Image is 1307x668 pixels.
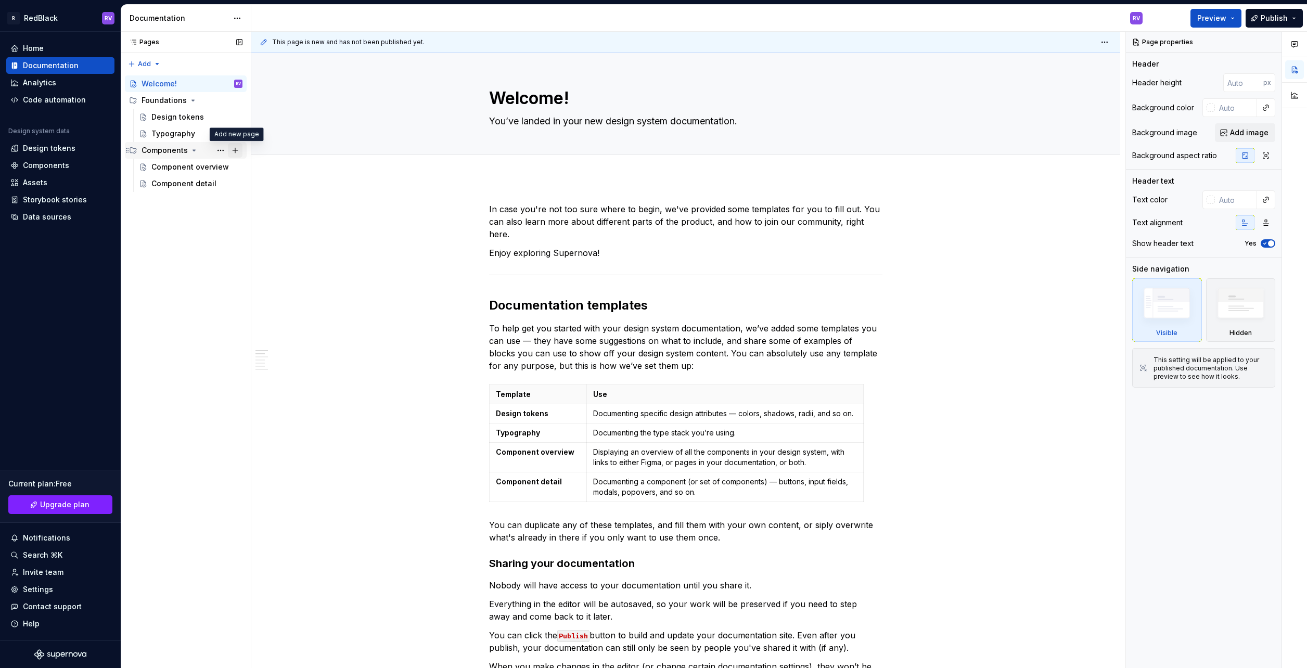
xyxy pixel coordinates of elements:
[236,79,241,89] div: RV
[135,109,247,125] a: Design tokens
[1156,329,1177,337] div: Visible
[593,408,856,419] p: Documenting specific design attributes — colors, shadows, radii, and so on.
[489,556,882,571] h3: Sharing your documentation
[23,78,56,88] div: Analytics
[6,40,114,57] a: Home
[125,75,247,92] a: Welcome!RV
[6,581,114,598] a: Settings
[1223,73,1263,92] input: Auto
[23,212,71,222] div: Data sources
[135,159,247,175] a: Component overview
[23,43,44,54] div: Home
[1215,98,1257,117] input: Auto
[142,95,187,106] div: Foundations
[6,174,114,191] a: Assets
[1132,195,1168,205] div: Text color
[489,629,882,654] p: You can click the button to build and update your documentation site. Even after you publish, you...
[210,127,264,141] div: Add new page
[6,140,114,157] a: Design tokens
[1245,239,1257,248] label: Yes
[1132,59,1159,69] div: Header
[1230,127,1268,138] span: Add image
[6,57,114,74] a: Documentation
[125,75,247,192] div: Page tree
[496,447,574,456] strong: Component overview
[23,143,75,153] div: Design tokens
[496,428,540,437] strong: Typography
[23,177,47,188] div: Assets
[138,60,151,68] span: Add
[557,630,590,642] code: Publish
[496,477,562,486] strong: Component detail
[1132,176,1174,186] div: Header text
[1206,278,1276,342] div: Hidden
[23,195,87,205] div: Storybook stories
[1132,278,1202,342] div: Visible
[1132,102,1194,113] div: Background color
[6,191,114,208] a: Storybook stories
[40,499,89,510] span: Upgrade plan
[151,112,204,122] div: Design tokens
[272,38,425,46] span: This page is new and has not been published yet.
[1190,9,1241,28] button: Preview
[593,428,856,438] p: Documenting the type stack you’re using.
[125,92,247,109] div: Foundations
[125,142,247,159] div: Components
[1132,78,1182,88] div: Header height
[487,113,880,130] textarea: You’ve landed in your new design system documentation.
[23,95,86,105] div: Code automation
[23,601,82,612] div: Contact support
[487,86,880,111] textarea: Welcome!
[2,7,119,29] button: RRedBlackRV
[1132,264,1189,274] div: Side navigation
[6,615,114,632] button: Help
[489,203,882,240] p: In case you're not too sure where to begin, we've provided some templates for you to fill out. Yo...
[151,162,229,172] div: Component overview
[24,13,58,23] div: RedBlack
[489,579,882,592] p: Nobody will have access to your documentation until you share it.
[1263,79,1271,87] p: px
[593,477,856,497] p: Documenting a component (or set of components) — buttons, input fields, modals, popovers, and so on.
[1215,190,1257,209] input: Auto
[135,125,247,142] a: Typography
[151,178,216,189] div: Component detail
[1261,13,1288,23] span: Publish
[125,57,164,71] button: Add
[151,129,195,139] div: Typography
[23,567,63,577] div: Invite team
[8,495,112,514] a: Upgrade plan
[496,409,548,418] strong: Design tokens
[34,649,86,660] svg: Supernova Logo
[489,598,882,623] p: Everything in the editor will be autosaved, so your work will be preserved if you need to step aw...
[6,530,114,546] button: Notifications
[142,145,188,156] div: Components
[489,297,882,314] h2: Documentation templates
[125,38,159,46] div: Pages
[105,14,112,22] div: RV
[6,157,114,174] a: Components
[7,12,20,24] div: R
[8,479,112,489] div: Current plan : Free
[1132,238,1194,249] div: Show header text
[23,160,69,171] div: Components
[23,533,70,543] div: Notifications
[8,127,70,135] div: Design system data
[135,175,247,192] a: Component detail
[489,322,882,372] p: To help get you started with your design system documentation, we’ve added some templates you can...
[142,79,177,89] div: Welcome!
[593,389,856,400] p: Use
[6,92,114,108] a: Code automation
[6,564,114,581] a: Invite team
[1229,329,1252,337] div: Hidden
[489,519,882,544] p: You can duplicate any of these templates, and fill them with your own content, or siply overwrite...
[1215,123,1275,142] button: Add image
[1154,356,1268,381] div: This setting will be applied to your published documentation. Use preview to see how it looks.
[593,447,856,468] p: Displaying an overview of all the components in your design system, with links to either Figma, o...
[6,209,114,225] a: Data sources
[1132,127,1197,138] div: Background image
[489,247,882,259] p: Enjoy exploring Supernova!
[23,550,62,560] div: Search ⌘K
[23,584,53,595] div: Settings
[6,547,114,563] button: Search ⌘K
[496,389,580,400] p: Template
